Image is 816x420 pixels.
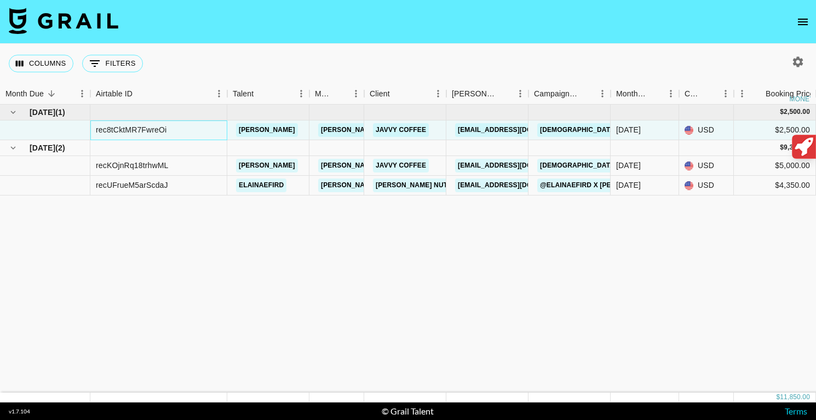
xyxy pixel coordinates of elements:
[780,143,784,152] div: $
[9,55,73,72] button: Select columns
[96,83,133,105] div: Airtable ID
[785,406,807,416] a: Terms
[9,408,30,415] div: v 1.7.104
[430,85,446,102] button: Menu
[390,86,405,101] button: Sort
[452,83,497,105] div: [PERSON_NAME]
[537,123,670,137] a: [DEMOGRAPHIC_DATA] x Javvy - UGC
[211,85,227,102] button: Menu
[784,143,810,152] div: 9,350.00
[5,83,44,105] div: Month Due
[528,83,611,105] div: Campaign (Type)
[332,86,348,101] button: Sort
[318,159,553,172] a: [PERSON_NAME][EMAIL_ADDRESS][PERSON_NAME][DOMAIN_NAME]
[792,11,814,33] button: open drawer
[750,86,766,101] button: Sort
[685,83,702,105] div: Currency
[446,83,528,105] div: Booker
[236,123,298,137] a: [PERSON_NAME]
[679,120,734,140] div: USD
[780,393,810,402] div: 11,850.00
[373,123,429,137] a: Javvy Coffee
[318,179,553,192] a: [PERSON_NAME][EMAIL_ADDRESS][PERSON_NAME][DOMAIN_NAME]
[254,86,269,101] button: Sort
[82,55,143,72] button: Show filters
[90,83,227,105] div: Airtable ID
[133,86,148,101] button: Sort
[9,8,118,34] img: Grail Talent
[236,159,298,172] a: [PERSON_NAME]
[455,179,578,192] a: [EMAIL_ADDRESS][DOMAIN_NAME]
[734,156,816,176] div: $5,000.00
[647,86,663,101] button: Sort
[30,142,55,153] span: [DATE]
[780,107,784,117] div: $
[776,393,780,402] div: $
[44,86,59,101] button: Sort
[616,124,641,135] div: Sep '25
[790,96,814,102] div: money
[96,160,169,171] div: recKOjnRq18trhwML
[96,124,166,135] div: rec8tCktMR7FwreOi
[455,123,578,137] a: [EMAIL_ADDRESS][DOMAIN_NAME]
[315,83,332,105] div: Manager
[318,123,553,137] a: [PERSON_NAME][EMAIL_ADDRESS][PERSON_NAME][DOMAIN_NAME]
[616,160,641,171] div: Aug '25
[5,140,21,156] button: hide children
[734,120,816,140] div: $2,500.00
[233,83,254,105] div: Talent
[5,105,21,120] button: hide children
[497,86,512,101] button: Sort
[227,83,309,105] div: Talent
[679,156,734,176] div: USD
[679,83,734,105] div: Currency
[616,180,641,191] div: Aug '25
[537,179,697,192] a: @elainaefird x [PERSON_NAME] Nutrition
[512,85,528,102] button: Menu
[702,86,717,101] button: Sort
[734,85,750,102] button: Menu
[74,85,90,102] button: Menu
[55,142,65,153] span: ( 2 )
[537,159,670,172] a: [DEMOGRAPHIC_DATA] x Javvy - UGC
[679,176,734,195] div: USD
[616,83,647,105] div: Month Due
[717,85,734,102] button: Menu
[611,83,679,105] div: Month Due
[30,107,55,118] span: [DATE]
[55,107,65,118] span: ( 1 )
[784,107,810,117] div: 2,500.00
[663,85,679,102] button: Menu
[373,179,473,192] a: [PERSON_NAME] Nutrition
[370,83,390,105] div: Client
[455,159,578,172] a: [EMAIL_ADDRESS][DOMAIN_NAME]
[348,85,364,102] button: Menu
[734,176,816,195] div: $4,350.00
[766,83,814,105] div: Booking Price
[382,406,434,417] div: © Grail Talent
[293,85,309,102] button: Menu
[364,83,446,105] div: Client
[534,83,579,105] div: Campaign (Type)
[236,179,286,192] a: elainaefird
[309,83,364,105] div: Manager
[579,86,594,101] button: Sort
[373,159,429,172] a: Javvy Coffee
[96,180,168,191] div: recUFrueM5arScdaJ
[594,85,611,102] button: Menu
